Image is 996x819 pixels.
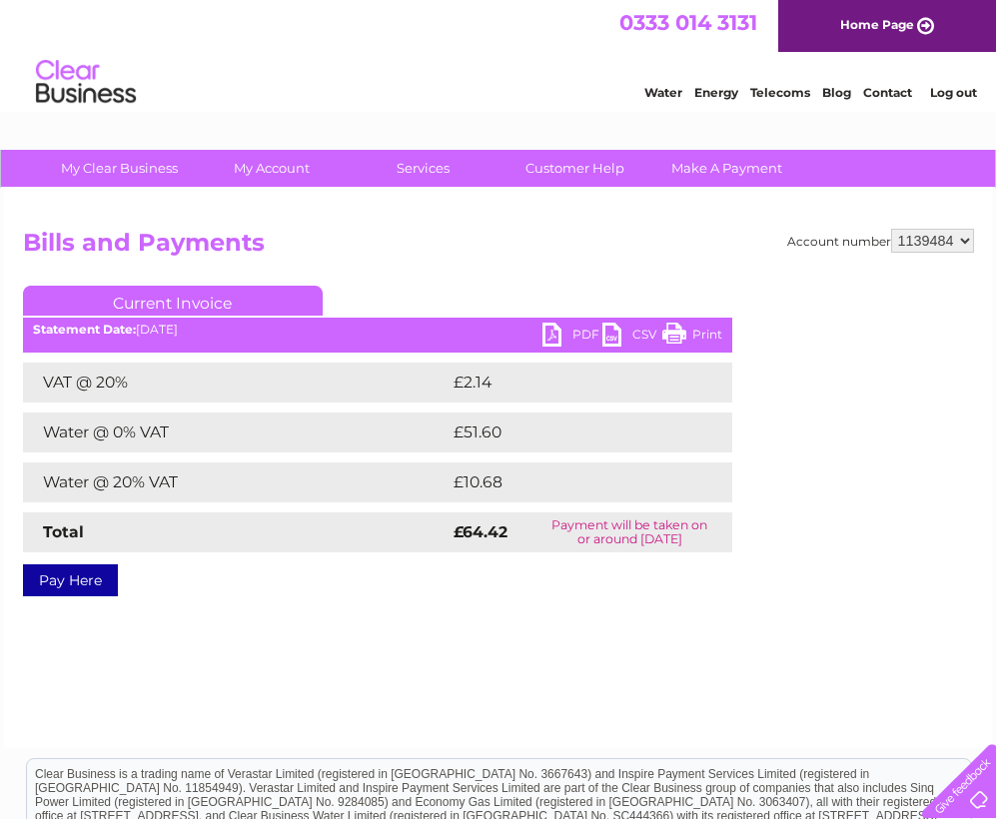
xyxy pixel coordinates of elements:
div: Clear Business is a trading name of Verastar Limited (registered in [GEOGRAPHIC_DATA] No. 3667643... [27,11,971,97]
a: My Clear Business [37,150,202,187]
strong: Total [43,522,84,541]
td: £10.68 [449,462,691,502]
a: Blog [822,85,851,100]
a: Customer Help [493,150,657,187]
a: Energy [694,85,738,100]
td: Payment will be taken on or around [DATE] [527,512,732,552]
strong: £64.42 [454,522,507,541]
a: Pay Here [23,564,118,596]
a: 0333 014 3131 [619,10,757,35]
a: Contact [863,85,912,100]
td: VAT @ 20% [23,363,449,403]
a: Current Invoice [23,286,323,316]
a: Water [644,85,682,100]
a: Telecoms [750,85,810,100]
a: Print [662,323,722,352]
a: My Account [189,150,354,187]
a: PDF [542,323,602,352]
h2: Bills and Payments [23,229,974,267]
a: Log out [930,85,977,100]
td: Water @ 0% VAT [23,412,449,452]
div: Account number [787,229,974,253]
a: CSV [602,323,662,352]
div: [DATE] [23,323,732,337]
td: Water @ 20% VAT [23,462,449,502]
td: £2.14 [449,363,683,403]
a: Make A Payment [644,150,809,187]
a: Services [341,150,505,187]
img: logo.png [35,52,137,113]
b: Statement Date: [33,322,136,337]
td: £51.60 [449,412,690,452]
